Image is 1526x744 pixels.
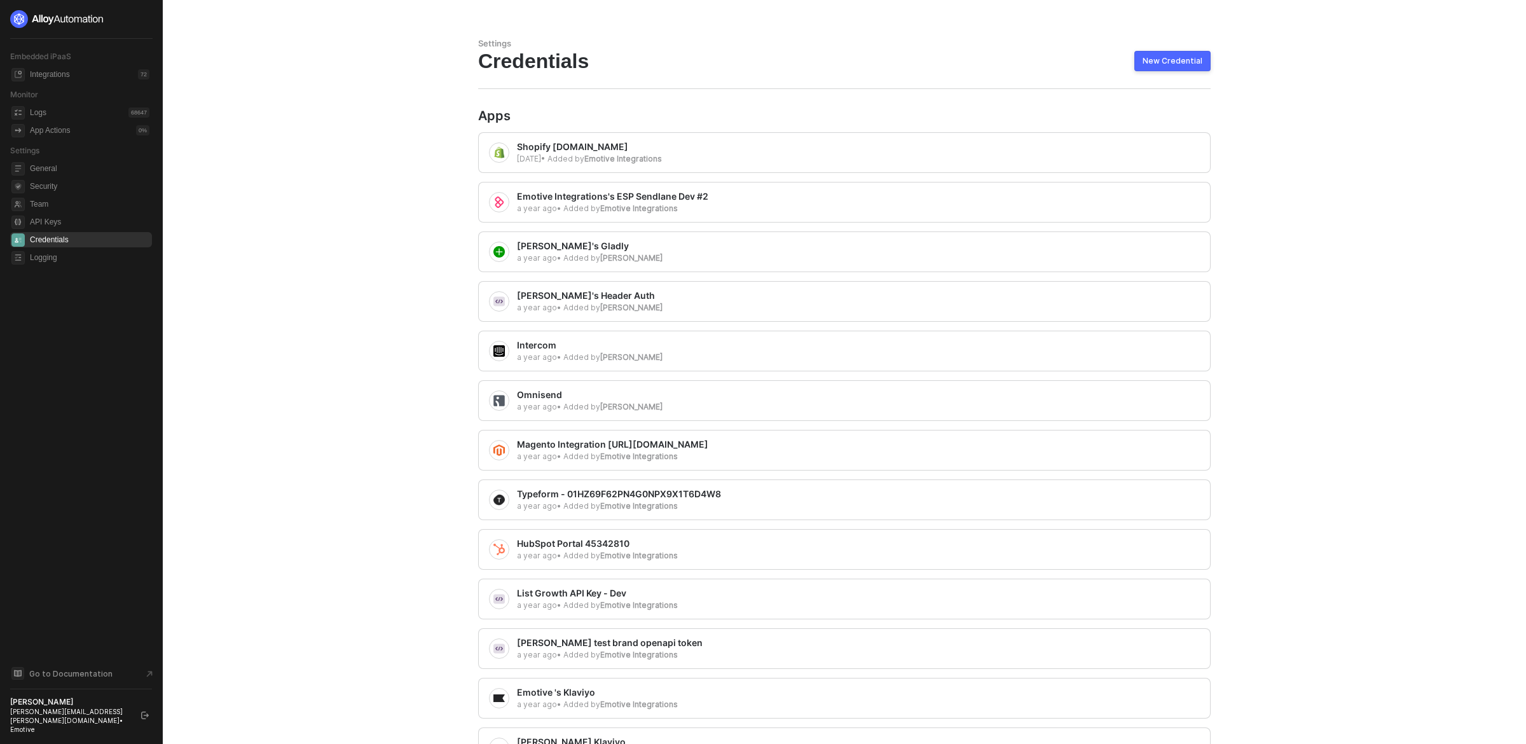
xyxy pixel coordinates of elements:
div: Logs [30,107,46,118]
div: a year ago • Added by [517,649,703,660]
img: integration-icon [493,296,505,307]
img: integration-icon [493,196,505,208]
div: [PERSON_NAME][EMAIL_ADDRESS][PERSON_NAME][DOMAIN_NAME] • Emotive [10,707,130,734]
div: List Growth API Key - Dev [517,587,678,600]
span: security [11,180,25,193]
div: Omnisend [517,389,663,401]
img: integration-icon [493,395,505,406]
div: 68647 [128,107,149,118]
a: Knowledge Base [10,666,153,681]
div: [PERSON_NAME]'s Header Auth [517,289,663,302]
div: a year ago • Added by [517,550,678,561]
span: Team [30,196,149,212]
span: logout [141,712,149,719]
b: Emotive Integrations [600,451,678,461]
b: Emotive Integrations [600,699,678,709]
img: integration-icon [493,246,505,258]
b: Emotive Integrations [600,203,678,213]
img: integration-icon [493,147,505,158]
button: New Credential [1134,51,1211,71]
span: general [11,162,25,176]
span: icon-logs [11,106,25,120]
b: Emotive Integrations [600,551,678,560]
div: a year ago • Added by [517,252,663,263]
span: icon-app-actions [11,124,25,137]
b: [PERSON_NAME] [600,253,663,263]
span: API Keys [30,214,149,230]
div: [PERSON_NAME] [10,697,130,707]
div: Credentials [478,49,1211,73]
div: New Credential [1143,56,1202,66]
img: integration-icon [493,593,505,605]
div: Magento Integration [URL][DOMAIN_NAME] [517,438,708,451]
span: document-arrow [143,668,156,680]
div: a year ago • Added by [517,451,708,462]
span: General [30,161,149,176]
span: Logging [30,250,149,265]
div: Emotive 's Klaviyo [517,686,678,699]
b: [PERSON_NAME] [600,402,663,411]
img: integration-icon [493,444,505,456]
img: integration-icon [493,643,505,654]
div: Emotive Integrations's ESP Sendlane Dev #2 [517,190,708,203]
div: a year ago • Added by [517,401,663,412]
div: Settings [478,38,1211,49]
div: a year ago • Added by [517,500,721,511]
div: Shopify [DOMAIN_NAME] [517,141,662,153]
a: logo [10,10,152,28]
span: Settings [10,146,39,155]
b: [PERSON_NAME] [600,352,663,362]
span: api-key [11,216,25,229]
div: 72 [138,69,149,79]
div: 0 % [136,125,149,135]
div: a year ago • Added by [517,699,678,710]
img: integration-icon [493,692,505,704]
span: Embedded iPaaS [10,52,71,61]
img: integration-icon [493,494,505,506]
div: App Actions [30,125,70,136]
div: a year ago • Added by [517,600,678,610]
div: [DATE] • Added by [517,153,662,164]
div: Apps [478,109,1211,122]
img: integration-icon [493,345,505,357]
span: logging [11,251,25,265]
b: Emotive Integrations [584,154,662,163]
div: [PERSON_NAME] test brand openapi token [517,637,703,649]
div: HubSpot Portal 45342810 [517,537,678,550]
span: team [11,198,25,211]
div: Intercom [517,339,663,352]
b: [PERSON_NAME] [600,303,663,312]
span: integrations [11,68,25,81]
div: Integrations [30,69,70,80]
div: [PERSON_NAME]'s Gladly [517,240,663,252]
span: Security [30,179,149,194]
div: a year ago • Added by [517,203,708,214]
b: Emotive Integrations [600,501,678,511]
img: integration-icon [493,544,505,555]
span: documentation [11,667,24,680]
div: a year ago • Added by [517,352,663,362]
b: Emotive Integrations [600,650,678,659]
b: Emotive Integrations [600,600,678,610]
span: Monitor [10,90,38,99]
div: a year ago • Added by [517,302,663,313]
img: logo [10,10,104,28]
span: credentials [11,233,25,247]
span: Credentials [30,232,149,247]
div: Typeform - 01HZ69F62PN4G0NPX9X1T6D4W8 [517,488,721,500]
span: Go to Documentation [29,668,113,679]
